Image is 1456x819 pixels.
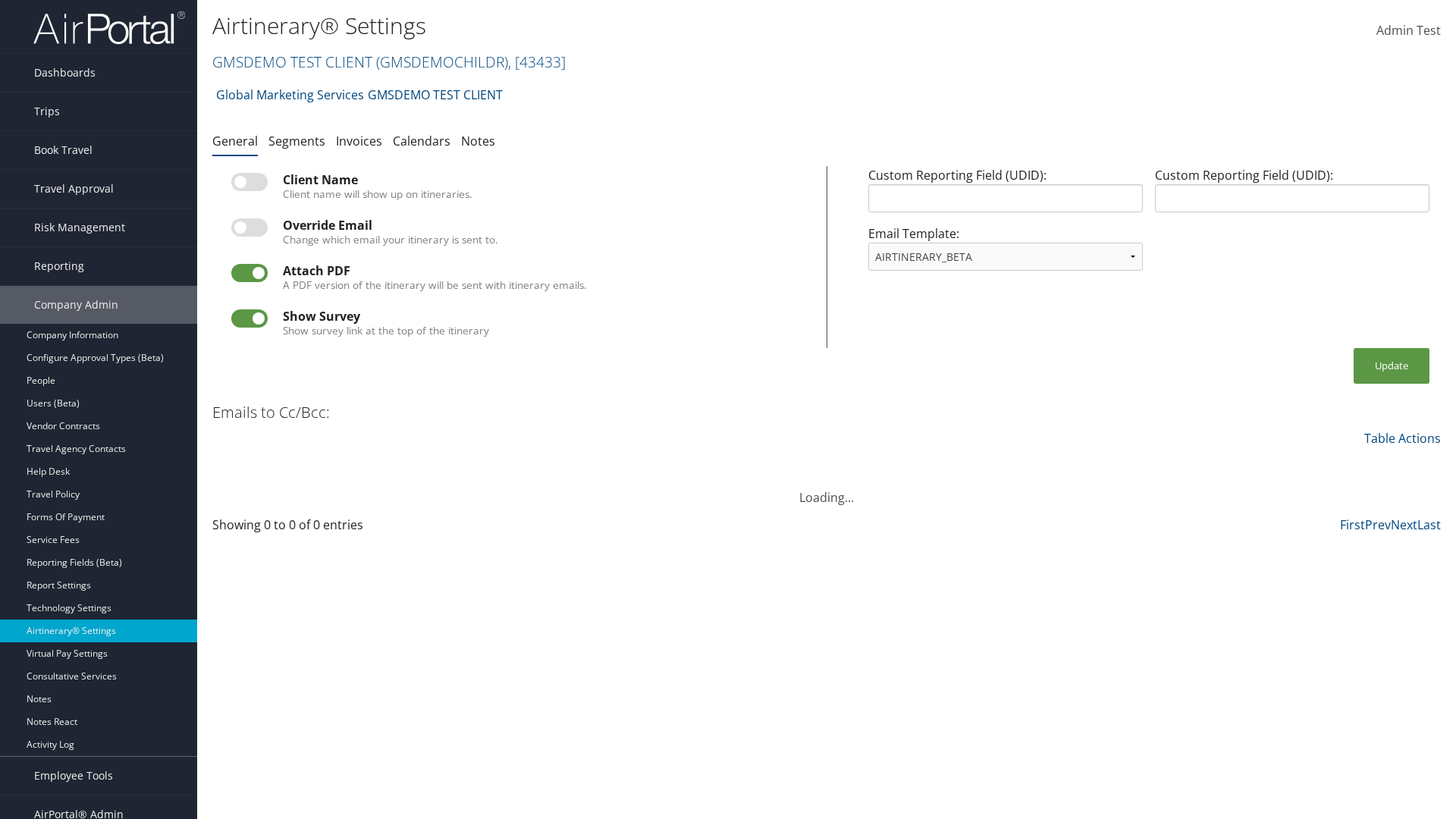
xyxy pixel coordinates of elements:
[283,264,808,278] div: Attach PDF
[212,402,330,423] h3: Emails to Cc/Bcc:
[1354,348,1429,384] button: Update
[862,224,1149,283] div: Email Template:
[34,131,93,169] span: Book Travel
[1364,430,1441,447] a: Table Actions
[34,247,84,285] span: Reporting
[376,52,508,72] span: ( GMSDEMOCHILDR )
[283,232,498,247] label: Change which email your itinerary is sent to.
[1340,516,1365,533] a: First
[212,133,258,149] a: General
[283,278,587,293] label: A PDF version of the itinerary will be sent with itinerary emails.
[1376,8,1441,55] a: Admin Test
[283,218,808,232] div: Override Email
[34,757,113,795] span: Employee Tools
[212,52,566,72] a: GMSDEMO TEST CLIENT
[34,54,96,92] span: Dashboards
[34,170,114,208] span: Travel Approval
[283,173,808,187] div: Client Name
[33,10,185,45] img: airportal-logo.png
[461,133,495,149] a: Notes
[34,93,60,130] span: Trips
[393,133,450,149] a: Calendars
[283,187,472,202] label: Client name will show up on itineraries.
[283,323,489,338] label: Show survey link at the top of the itinerary
[212,470,1441,507] div: Loading...
[1391,516,1417,533] a: Next
[368,80,503,110] a: GMSDEMO TEST CLIENT
[336,133,382,149] a: Invoices
[34,209,125,246] span: Risk Management
[508,52,566,72] span: , [ 43433 ]
[34,286,118,324] span: Company Admin
[1376,22,1441,39] span: Admin Test
[268,133,325,149] a: Segments
[862,166,1149,224] div: Custom Reporting Field (UDID):
[212,516,510,541] div: Showing 0 to 0 of 0 entries
[1365,516,1391,533] a: Prev
[212,10,1031,42] h1: Airtinerary® Settings
[1149,166,1436,224] div: Custom Reporting Field (UDID):
[216,80,364,110] a: Global Marketing Services
[283,309,808,323] div: Show Survey
[1417,516,1441,533] a: Last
